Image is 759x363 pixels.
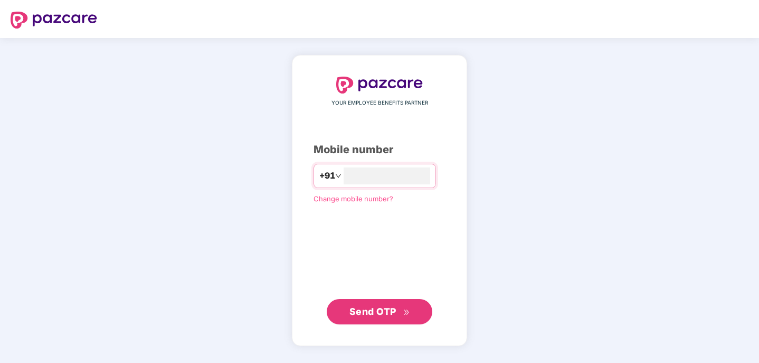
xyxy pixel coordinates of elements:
[349,306,396,317] span: Send OTP
[336,77,423,94] img: logo
[314,142,445,158] div: Mobile number
[327,299,432,324] button: Send OTPdouble-right
[335,173,341,179] span: down
[403,309,410,316] span: double-right
[314,194,393,203] a: Change mobile number?
[319,169,335,182] span: +91
[331,99,428,107] span: YOUR EMPLOYEE BENEFITS PARTNER
[11,12,97,29] img: logo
